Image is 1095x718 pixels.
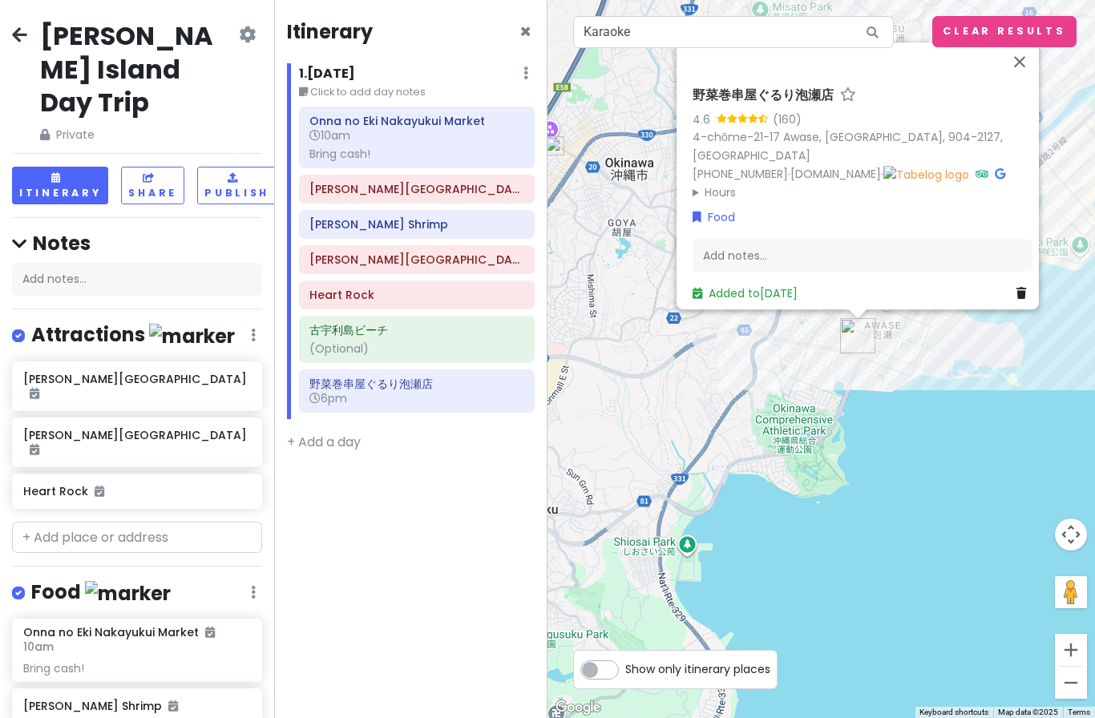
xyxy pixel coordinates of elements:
[197,167,277,204] button: Publish
[1055,576,1087,608] button: Drag Pegman onto the map to open Street View
[1000,42,1039,81] button: Close
[309,147,523,161] div: Bring cash!
[309,182,523,196] h6: Kouri Bridge View Point
[790,166,881,182] a: [DOMAIN_NAME]
[919,707,988,718] button: Keyboard shortcuts
[693,87,834,104] h6: 野菜巻串屋ぐるり泡瀬店
[693,208,735,226] a: Food
[1055,518,1087,551] button: Map camera controls
[693,184,1032,201] summary: Hours
[309,377,523,391] h6: 野菜巻串屋ぐるり泡瀬店
[998,708,1058,716] span: Map data ©2025
[309,217,523,232] h6: Kouri Shrimp
[40,126,236,143] span: Private
[309,127,350,143] span: 10am
[573,16,894,48] input: Search a place
[168,700,178,712] i: Added to itinerary
[1016,285,1032,303] a: Delete place
[693,111,717,128] div: 4.6
[976,168,988,179] i: Tripadvisor
[1068,708,1090,716] a: Terms (opens in new tab)
[30,444,39,455] i: Added to itinerary
[693,87,1032,202] div: · ·
[519,22,531,42] button: Close
[205,627,215,638] i: Added to itinerary
[1055,667,1087,699] button: Zoom out
[287,19,373,44] h4: Itinerary
[12,522,262,554] input: + Add place or address
[1055,634,1087,666] button: Zoom in
[834,312,882,360] div: 野菜巻串屋ぐるり泡瀬店
[12,167,108,204] button: Itinerary
[23,428,250,457] h6: [PERSON_NAME][GEOGRAPHIC_DATA]
[309,323,523,337] h6: 古宇利島ビーチ
[30,388,39,399] i: Added to itinerary
[932,16,1077,47] button: Clear Results
[840,87,856,104] a: Star place
[287,433,361,451] a: + Add a day
[625,660,770,678] span: Show only itinerary places
[31,579,171,606] h4: Food
[149,324,235,349] img: marker
[95,486,104,497] i: Added to itinerary
[519,18,531,45] span: Close itinerary
[773,111,802,128] div: (160)
[309,341,523,356] div: (Optional)
[552,697,604,718] img: Google
[23,661,250,676] div: Bring cash!
[85,581,171,606] img: marker
[23,699,250,713] h6: [PERSON_NAME] Shrimp
[23,639,54,655] span: 10am
[12,231,262,256] h4: Notes
[552,697,604,718] a: Open this area in Google Maps (opens a new window)
[309,114,523,128] h6: Onna no Eki Nakayukui Market
[23,484,250,498] h6: Heart Rock
[309,288,523,302] h6: Heart Rock
[693,166,788,182] a: [PHONE_NUMBER]
[883,166,969,184] img: Tabelog
[995,168,1005,179] i: Google Maps
[40,19,236,119] h2: [PERSON_NAME] Island Day Trip
[299,66,355,83] h6: 1 . [DATE]
[693,239,1032,272] div: Add notes...
[309,390,347,406] span: 6pm
[12,263,262,296] div: Add notes...
[31,322,235,349] h4: Attractions
[299,84,535,100] small: Click to add day notes
[121,167,184,204] button: Share
[23,625,215,639] h6: Onna no Eki Nakayukui Market
[693,286,798,302] a: Added to[DATE]
[23,372,250,401] h6: [PERSON_NAME][GEOGRAPHIC_DATA]
[309,252,523,267] h6: Kouri Ocean Tower
[693,129,1003,163] a: 4-chōme-21-17 Awase, [GEOGRAPHIC_DATA], 904-2127, [GEOGRAPHIC_DATA]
